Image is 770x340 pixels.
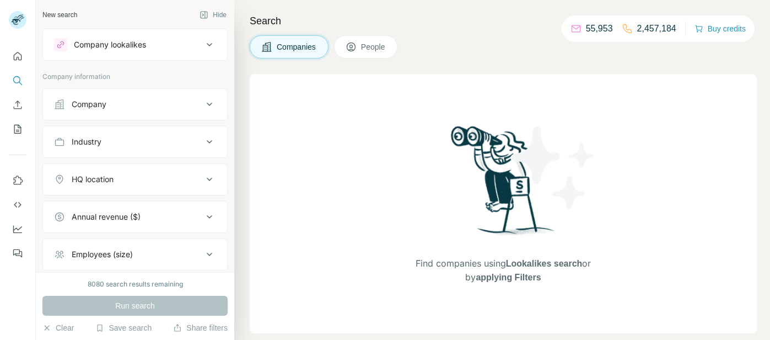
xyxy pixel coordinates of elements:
[9,171,26,190] button: Use Surfe on LinkedIn
[361,41,386,52] span: People
[9,195,26,215] button: Use Surfe API
[42,72,228,82] p: Company information
[9,119,26,139] button: My lists
[9,219,26,239] button: Dashboard
[43,129,227,155] button: Industry
[277,41,317,52] span: Companies
[694,21,746,36] button: Buy credits
[637,22,676,35] p: 2,457,184
[43,31,227,58] button: Company lookalikes
[250,13,757,29] h4: Search
[72,249,133,260] div: Employees (size)
[72,99,106,110] div: Company
[43,166,227,193] button: HQ location
[9,71,26,91] button: Search
[476,273,541,282] span: applying Filters
[74,39,146,50] div: Company lookalikes
[9,46,26,66] button: Quick start
[9,95,26,115] button: Enrich CSV
[503,118,602,217] img: Surfe Illustration - Stars
[9,243,26,263] button: Feedback
[43,204,227,230] button: Annual revenue ($)
[43,91,227,118] button: Company
[88,279,183,289] div: 8080 search results remaining
[72,174,114,185] div: HQ location
[173,322,228,333] button: Share filters
[43,241,227,268] button: Employees (size)
[72,136,101,147] div: Industry
[72,211,141,222] div: Annual revenue ($)
[95,322,152,333] button: Save search
[506,259,583,268] span: Lookalikes search
[446,123,561,246] img: Surfe Illustration - Woman searching with binoculars
[404,257,602,284] span: Find companies using or by
[192,7,234,23] button: Hide
[42,10,77,20] div: New search
[586,22,613,35] p: 55,953
[42,322,74,333] button: Clear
